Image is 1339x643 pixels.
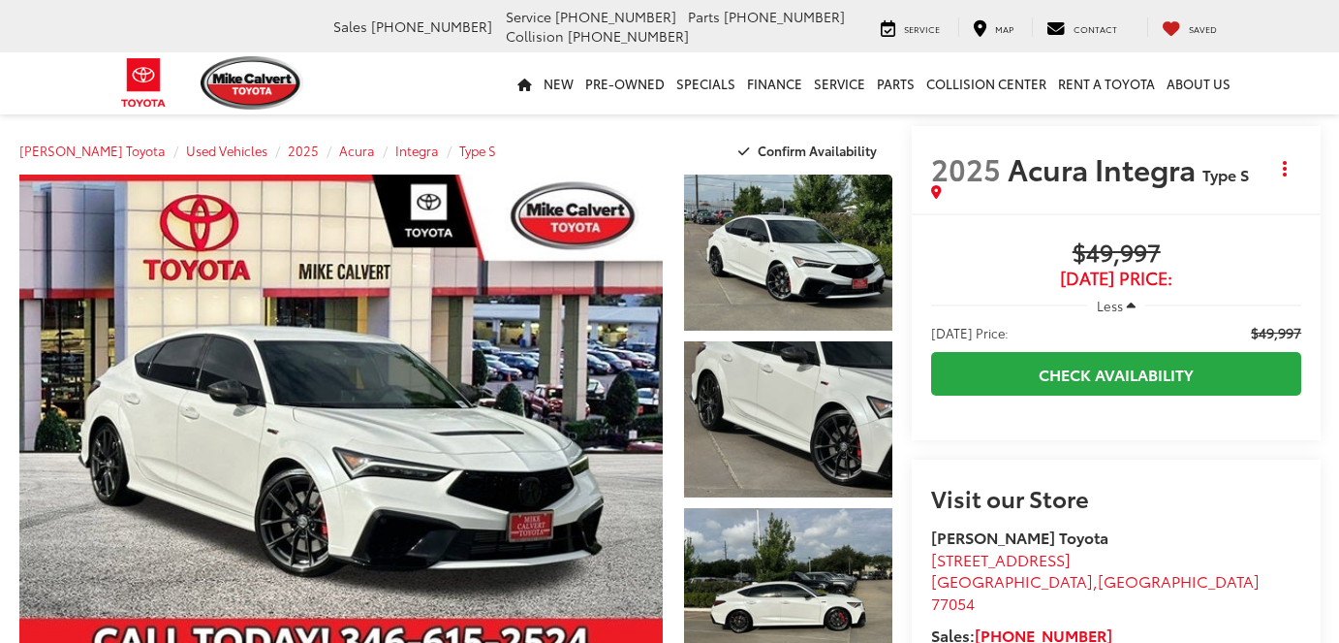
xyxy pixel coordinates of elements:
span: Map [995,22,1013,35]
span: Type S [1202,163,1249,185]
h2: Visit our Store [931,485,1301,510]
strong: [PERSON_NAME] Toyota [931,526,1108,548]
a: Acura [339,142,375,159]
a: [STREET_ADDRESS] [GEOGRAPHIC_DATA],[GEOGRAPHIC_DATA] 77054 [931,548,1260,615]
a: Parts [871,52,920,114]
span: , [931,569,1260,614]
a: Check Availability [931,352,1301,396]
button: Actions [1267,151,1301,185]
a: Home [512,52,538,114]
a: About Us [1161,52,1236,114]
a: Pre-Owned [579,52,670,114]
span: Confirm Availability [758,142,877,159]
span: $49,997 [931,240,1301,269]
a: Integra [395,142,439,159]
span: Service [904,22,940,35]
a: Finance [741,52,808,114]
span: [DATE] Price: [931,269,1301,288]
span: Saved [1189,22,1217,35]
a: New [538,52,579,114]
span: [PHONE_NUMBER] [568,26,689,46]
a: Collision Center [920,52,1052,114]
span: [GEOGRAPHIC_DATA] [931,569,1093,592]
a: Used Vehicles [186,142,267,159]
span: [PHONE_NUMBER] [555,7,676,26]
span: [DATE] Price: [931,323,1009,342]
img: Toyota [108,51,180,114]
a: Expand Photo 1 [684,175,892,331]
span: [STREET_ADDRESS] [931,548,1071,570]
a: My Saved Vehicles [1147,17,1231,37]
a: [PERSON_NAME] Toyota [19,142,166,159]
a: 2025 [288,142,319,159]
span: $49,997 [1251,323,1301,342]
a: Service [808,52,871,114]
img: 2025 Acura Integra Type S [682,173,894,333]
span: Contact [1074,22,1117,35]
a: Service [866,17,954,37]
a: Type S [459,142,496,159]
a: Specials [670,52,741,114]
img: 2025 Acura Integra Type S [682,339,894,499]
span: Parts [688,7,720,26]
span: dropdown dots [1283,161,1287,177]
button: Confirm Availability [728,134,893,168]
span: Collision [506,26,564,46]
span: 2025 [931,147,1001,189]
span: Less [1097,297,1123,314]
a: Contact [1032,17,1132,37]
span: 77054 [931,592,975,614]
span: [GEOGRAPHIC_DATA] [1098,569,1260,592]
img: Mike Calvert Toyota [201,56,303,110]
span: [PHONE_NUMBER] [724,7,845,26]
a: Rent a Toyota [1052,52,1161,114]
span: Sales [333,16,367,36]
a: Expand Photo 2 [684,341,892,498]
span: Service [506,7,551,26]
span: Acura Integra [1008,147,1202,189]
span: [PHONE_NUMBER] [371,16,492,36]
button: Less [1087,288,1145,323]
a: Map [958,17,1028,37]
